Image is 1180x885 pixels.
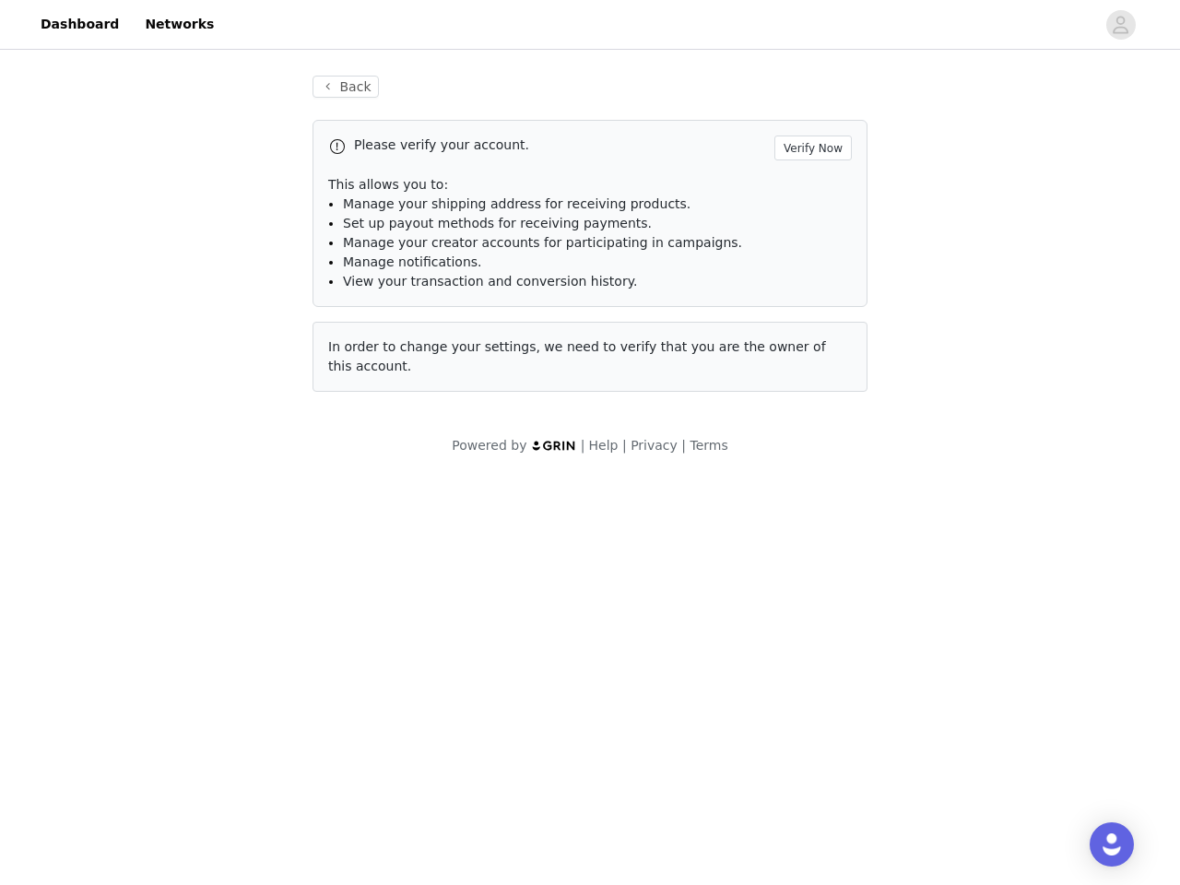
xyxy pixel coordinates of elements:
[774,136,852,160] button: Verify Now
[681,438,686,453] span: |
[313,76,379,98] button: Back
[343,235,742,250] span: Manage your creator accounts for participating in campaigns.
[631,438,678,453] a: Privacy
[452,438,526,453] span: Powered by
[328,175,852,195] p: This allows you to:
[1090,822,1134,867] div: Open Intercom Messenger
[328,339,826,373] span: In order to change your settings, we need to verify that you are the owner of this account.
[622,438,627,453] span: |
[531,440,577,452] img: logo
[589,438,619,453] a: Help
[29,4,130,45] a: Dashboard
[343,216,652,230] span: Set up payout methods for receiving payments.
[343,196,690,211] span: Manage your shipping address for receiving products.
[343,254,482,269] span: Manage notifications.
[690,438,727,453] a: Terms
[354,136,767,155] p: Please verify your account.
[343,274,637,289] span: View your transaction and conversion history.
[1112,10,1129,40] div: avatar
[581,438,585,453] span: |
[134,4,225,45] a: Networks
